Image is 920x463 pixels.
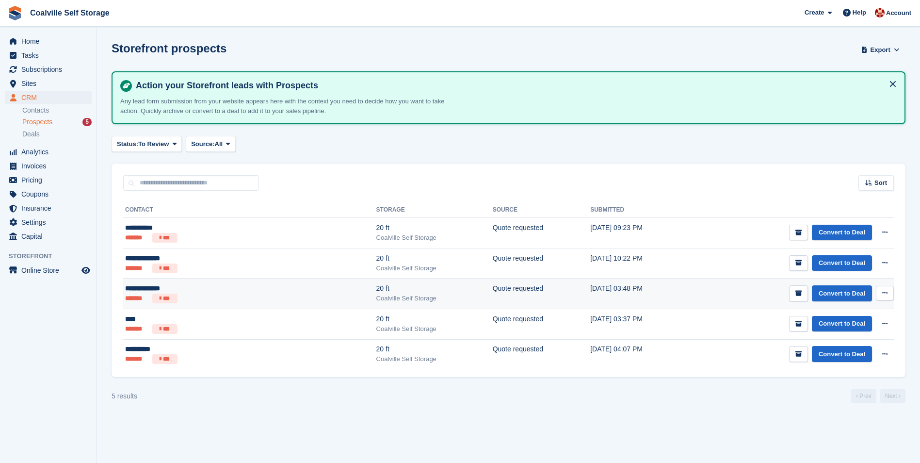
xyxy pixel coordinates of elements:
[859,42,902,58] button: Export
[21,91,80,104] span: CRM
[5,215,92,229] a: menu
[21,215,80,229] span: Settings
[21,49,80,62] span: Tasks
[493,248,590,279] td: Quote requested
[21,264,80,277] span: Online Store
[376,223,493,233] div: 20 ft
[812,255,872,271] a: Convert to Deal
[21,63,80,76] span: Subscriptions
[26,5,113,21] a: Coalville Self Storage
[21,230,80,243] span: Capital
[123,202,376,218] th: Contact
[132,80,897,91] h4: Action your Storefront leads with Prospects
[493,202,590,218] th: Source
[5,34,92,48] a: menu
[5,187,92,201] a: menu
[5,173,92,187] a: menu
[874,178,887,188] span: Sort
[871,45,890,55] span: Export
[376,294,493,303] div: Coalville Self Storage
[590,248,691,279] td: [DATE] 10:22 PM
[112,391,137,401] div: 5 results
[590,309,691,339] td: [DATE] 03:37 PM
[120,97,460,116] p: Any lead form submission from your website appears here with the context you need to decide how y...
[112,136,182,152] button: Status: To Review
[5,264,92,277] a: menu
[812,225,872,241] a: Convert to Deal
[112,42,226,55] h1: Storefront prospects
[805,8,824,17] span: Create
[215,139,223,149] span: All
[5,77,92,90] a: menu
[590,218,691,248] td: [DATE] 09:23 PM
[21,173,80,187] span: Pricing
[21,187,80,201] span: Coupons
[22,106,92,115] a: Contacts
[21,201,80,215] span: Insurance
[376,202,493,218] th: Storage
[376,314,493,324] div: 20 ft
[886,8,911,18] span: Account
[21,145,80,159] span: Analytics
[590,339,691,369] td: [DATE] 04:07 PM
[376,264,493,273] div: Coalville Self Storage
[22,117,52,127] span: Prospects
[5,145,92,159] a: menu
[376,233,493,243] div: Coalville Self Storage
[22,129,92,139] a: Deals
[880,389,905,403] a: Next
[8,6,22,20] img: stora-icon-8386f47178a22dfd0bd8f6a31ec36ba5ce8667c1dd55bd0f319d3a0aa187defe.svg
[493,339,590,369] td: Quote requested
[82,118,92,126] div: 5
[493,218,590,248] td: Quote requested
[853,8,866,17] span: Help
[875,8,885,17] img: Hannah Milner
[22,130,40,139] span: Deals
[21,77,80,90] span: Sites
[590,279,691,309] td: [DATE] 03:48 PM
[5,230,92,243] a: menu
[5,63,92,76] a: menu
[9,251,97,261] span: Storefront
[590,202,691,218] th: Submitted
[80,265,92,276] a: Preview store
[376,324,493,334] div: Coalville Self Storage
[493,309,590,339] td: Quote requested
[376,253,493,264] div: 20 ft
[186,136,236,152] button: Source: All
[21,34,80,48] span: Home
[812,285,872,301] a: Convert to Deal
[812,346,872,362] a: Convert to Deal
[5,91,92,104] a: menu
[138,139,169,149] span: To Review
[376,283,493,294] div: 20 ft
[812,316,872,332] a: Convert to Deal
[5,201,92,215] a: menu
[191,139,214,149] span: Source:
[22,117,92,127] a: Prospects 5
[376,354,493,364] div: Coalville Self Storage
[493,279,590,309] td: Quote requested
[5,159,92,173] a: menu
[117,139,138,149] span: Status:
[851,389,876,403] a: Previous
[5,49,92,62] a: menu
[849,389,907,403] nav: Page
[21,159,80,173] span: Invoices
[376,344,493,354] div: 20 ft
